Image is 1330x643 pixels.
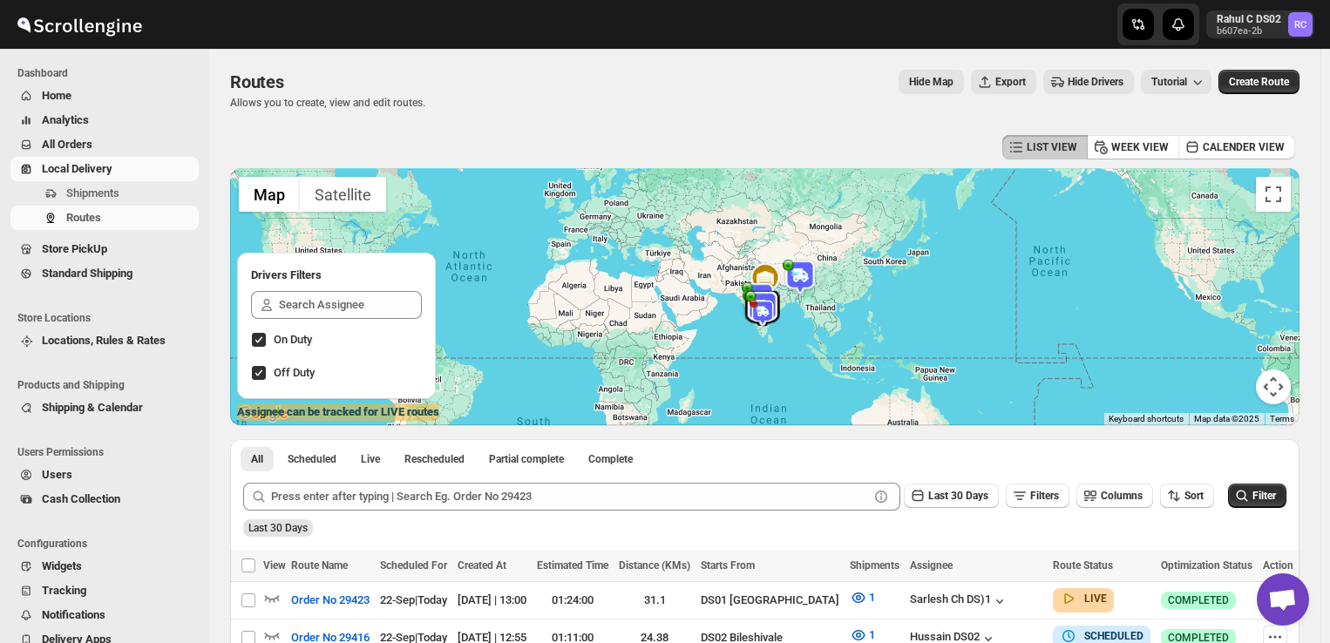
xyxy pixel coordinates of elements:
[361,452,380,466] span: Live
[1203,140,1285,154] span: CALENDER VIEW
[537,592,608,609] div: 01:24:00
[42,334,166,347] span: Locations, Rules & Rates
[1257,573,1309,626] div: Open chat
[1217,12,1281,26] p: Rahul C DS02
[1002,135,1088,159] button: LIST VIEW
[1068,75,1123,89] span: Hide Drivers
[619,559,690,572] span: Distance (KMs)
[1043,70,1134,94] button: Hide Drivers
[619,592,690,609] div: 31.1
[263,559,286,572] span: View
[10,463,199,487] button: Users
[42,492,120,505] span: Cash Collection
[17,537,200,551] span: Configurations
[241,447,274,471] button: All routes
[291,559,348,572] span: Route Name
[251,452,263,466] span: All
[17,378,200,392] span: Products and Shipping
[248,522,308,534] span: Last 30 Days
[909,75,953,89] span: Hide Map
[1141,70,1211,94] button: Tutorial
[42,242,107,255] span: Store PickUp
[1256,369,1291,404] button: Map camera controls
[1161,559,1252,572] span: Optimization Status
[1256,177,1291,212] button: Toggle fullscreen view
[1294,19,1306,30] text: RC
[1027,140,1077,154] span: LIST VIEW
[230,96,425,110] p: Allows you to create, view and edit routes.
[42,162,112,175] span: Local Delivery
[251,267,422,284] h2: Drivers Filters
[1053,559,1113,572] span: Route Status
[237,403,439,421] label: Assignee can be tracked for LIVE routes
[1184,490,1204,502] span: Sort
[239,177,300,212] button: Show street map
[1206,10,1314,38] button: User menu
[291,592,370,609] span: Order No 29423
[234,403,292,425] img: Google
[1060,590,1107,607] button: LIVE
[1168,593,1229,607] span: COMPLETED
[971,70,1036,94] button: Export
[17,311,200,325] span: Store Locations
[869,628,875,641] span: 1
[17,66,200,80] span: Dashboard
[42,468,72,481] span: Users
[10,181,199,206] button: Shipments
[281,586,380,614] button: Order No 29423
[271,483,869,511] input: Press enter after typing | Search Eg. Order No 29423
[234,403,292,425] a: Open this area in Google Maps (opens a new window)
[1270,414,1294,423] a: Terms (opens in new tab)
[1218,70,1299,94] button: Create Route
[10,554,199,579] button: Widgets
[1087,135,1179,159] button: WEEK VIEW
[10,396,199,420] button: Shipping & Calendar
[300,177,386,212] button: Show satellite imagery
[10,108,199,132] button: Analytics
[1178,135,1295,159] button: CALENDER VIEW
[66,186,119,200] span: Shipments
[10,206,199,230] button: Routes
[701,592,839,609] div: DS01 [GEOGRAPHIC_DATA]
[380,593,447,606] span: 22-Sep | Today
[10,84,199,108] button: Home
[1076,484,1153,508] button: Columns
[274,333,312,346] span: On Duty
[588,452,633,466] span: Complete
[17,445,200,459] span: Users Permissions
[458,592,526,609] div: [DATE] | 13:00
[839,584,886,612] button: 1
[904,484,999,508] button: Last 30 Days
[489,452,564,466] span: Partial complete
[1109,413,1184,425] button: Keyboard shortcuts
[274,366,315,379] span: Off Duty
[1252,490,1276,502] span: Filter
[66,211,101,224] span: Routes
[1229,75,1289,89] span: Create Route
[1084,630,1143,642] b: SCHEDULED
[1263,559,1293,572] span: Action
[279,291,422,319] input: Search Assignee
[380,559,447,572] span: Scheduled For
[458,559,506,572] span: Created At
[910,592,1008,610] button: Sarlesh Ch DS)1
[1194,414,1259,423] span: Map data ©2025
[1101,490,1143,502] span: Columns
[1030,490,1059,502] span: Filters
[10,579,199,603] button: Tracking
[1288,12,1313,37] span: Rahul C DS02
[1006,484,1069,508] button: Filters
[537,559,608,572] span: Estimated Time
[10,132,199,157] button: All Orders
[42,584,86,597] span: Tracking
[42,113,89,126] span: Analytics
[1160,484,1214,508] button: Sort
[869,591,875,604] span: 1
[42,89,71,102] span: Home
[10,328,199,353] button: Locations, Rules & Rates
[1217,26,1281,37] p: b607ea-2b
[42,267,132,280] span: Standard Shipping
[42,138,92,151] span: All Orders
[899,70,964,94] button: Map action label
